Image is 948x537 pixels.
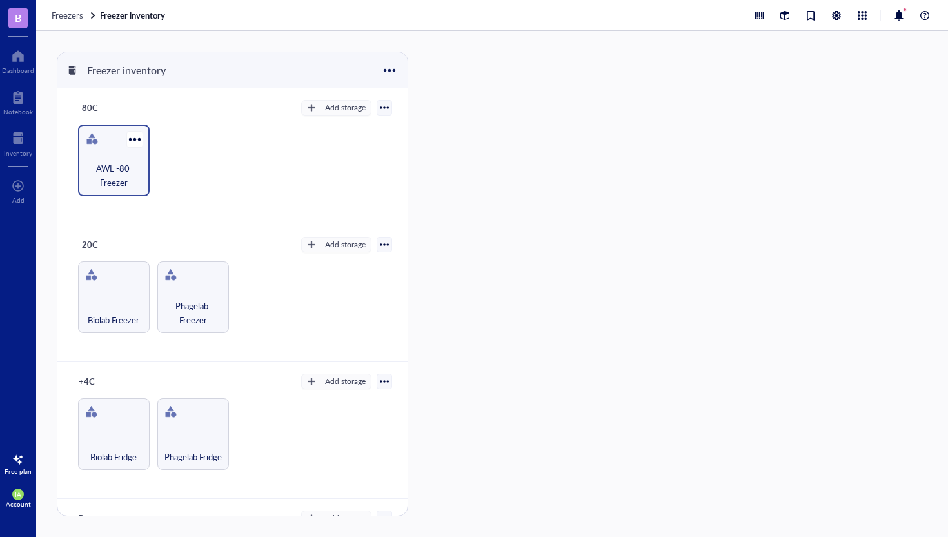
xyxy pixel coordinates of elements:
[301,374,371,389] button: Add storage
[100,10,168,21] a: Freezer inventory
[4,128,32,157] a: Inventory
[301,100,371,116] button: Add storage
[5,467,32,475] div: Free plan
[73,99,150,117] div: -80C
[301,237,371,252] button: Add storage
[90,450,137,464] span: Biolab Fridge
[3,108,33,116] div: Notebook
[325,376,366,387] div: Add storage
[52,9,83,21] span: Freezers
[15,491,21,498] span: IA
[2,66,34,74] div: Dashboard
[325,239,366,250] div: Add storage
[52,10,97,21] a: Freezers
[4,149,32,157] div: Inventory
[88,313,139,327] span: Biolab Freezer
[325,512,366,524] div: Add storage
[3,87,33,116] a: Notebook
[12,196,25,204] div: Add
[73,372,150,390] div: +4C
[163,299,223,327] span: Phagelab Freezer
[84,161,143,190] span: AWL -80 Freezer
[81,59,172,81] div: Freezer inventory
[15,10,22,26] span: B
[164,450,222,464] span: Phagelab Fridge
[73,509,150,527] div: Reserve
[6,500,31,508] div: Account
[301,511,371,526] button: Add storage
[2,46,34,74] a: Dashboard
[73,236,150,254] div: -20C
[325,102,366,114] div: Add storage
